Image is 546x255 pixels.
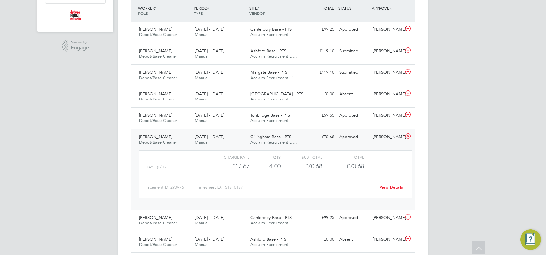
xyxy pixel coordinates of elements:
div: [PERSON_NAME] [370,67,404,78]
span: VENDOR [249,11,265,16]
span: Day 1 (£/HR) [146,165,167,169]
span: Manual [195,96,209,102]
span: Manual [195,75,209,80]
span: / [155,5,156,11]
div: [PERSON_NAME] [370,212,404,223]
div: STATUS [337,2,370,14]
span: TYPE [194,11,203,16]
a: View Details [380,184,403,190]
div: [PERSON_NAME] [370,132,404,142]
span: [DATE] - [DATE] [195,48,224,53]
span: Powered by [71,40,89,45]
div: Approved [337,212,370,223]
span: Ashford Base - PTS [250,48,286,53]
span: [PERSON_NAME] [139,70,172,75]
span: [DATE] - [DATE] [195,236,224,242]
span: Manual [195,242,209,247]
div: [PERSON_NAME] [370,46,404,56]
span: [DATE] - [DATE] [195,112,224,118]
span: £70.68 [346,162,364,170]
img: acclaim-logo-retina.png [70,10,81,20]
span: Acclaim Recruitment Li… [250,220,297,226]
span: Acclaim Recruitment Li… [250,242,297,247]
span: [PERSON_NAME] [139,112,172,118]
div: APPROVER [370,2,404,14]
span: Depot/Base Cleaner [139,53,177,59]
div: £70.68 [281,161,322,172]
span: Gillingham Base - PTS [250,134,291,139]
span: [PERSON_NAME] [139,236,172,242]
div: [PERSON_NAME] [370,234,404,245]
div: PERIOD [192,2,248,19]
span: Manual [195,32,209,37]
div: Submitted [337,46,370,56]
span: Depot/Base Cleaner [139,118,177,123]
div: WORKER [136,2,192,19]
span: Acclaim Recruitment Li… [250,53,297,59]
span: [PERSON_NAME] [139,215,172,220]
div: [PERSON_NAME] [370,24,404,35]
span: [DATE] - [DATE] [195,134,224,139]
div: £59.55 [303,110,337,121]
div: £99.25 [303,24,337,35]
span: Acclaim Recruitment Li… [250,139,297,145]
div: Approved [337,110,370,121]
div: Placement ID: 290976 [144,182,197,193]
span: Manual [195,220,209,226]
div: £17.67 [208,161,249,172]
div: £99.25 [303,212,337,223]
div: £70.68 [303,132,337,142]
span: Depot/Base Cleaner [139,220,177,226]
div: £0.00 [303,89,337,99]
span: Canterbury Base - PTS [250,215,292,220]
span: Depot/Base Cleaner [139,32,177,37]
div: SITE [248,2,304,19]
span: Engage [71,45,89,51]
span: Depot/Base Cleaner [139,242,177,247]
span: Acclaim Recruitment Li… [250,75,297,80]
span: [PERSON_NAME] [139,26,172,32]
div: Absent [337,89,370,99]
div: Total [322,153,364,161]
span: [GEOGRAPHIC_DATA] - PTS [250,91,303,97]
span: [DATE] - [DATE] [195,70,224,75]
div: Absent [337,234,370,245]
a: Go to home page [45,10,106,20]
span: Manual [195,118,209,123]
span: [PERSON_NAME] [139,91,172,97]
div: £0.00 [303,234,337,245]
span: [DATE] - [DATE] [195,26,224,32]
span: [DATE] - [DATE] [195,215,224,220]
div: QTY [249,153,281,161]
span: Manual [195,53,209,59]
span: Depot/Base Cleaner [139,139,177,145]
span: Depot/Base Cleaner [139,96,177,102]
span: Tonbridge Base - PTS [250,112,290,118]
div: £119.10 [303,46,337,56]
span: / [257,5,259,11]
span: Acclaim Recruitment Li… [250,32,297,37]
span: Manual [195,139,209,145]
div: Timesheet ID: TS1810187 [197,182,375,193]
span: Ashford Base - PTS [250,236,286,242]
span: Depot/Base Cleaner [139,75,177,80]
div: Approved [337,24,370,35]
span: [DATE] - [DATE] [195,91,224,97]
div: 4.00 [249,161,281,172]
span: Margate Base - PTS [250,70,287,75]
div: Sub Total [281,153,322,161]
div: [PERSON_NAME] [370,110,404,121]
span: [PERSON_NAME] [139,48,172,53]
div: Submitted [337,67,370,78]
div: Approved [337,132,370,142]
span: Canterbury Base - PTS [250,26,292,32]
span: [PERSON_NAME] [139,134,172,139]
span: Acclaim Recruitment Li… [250,96,297,102]
span: / [208,5,209,11]
div: [PERSON_NAME] [370,89,404,99]
span: ROLE [138,11,148,16]
button: Engage Resource Center [520,229,541,250]
span: Acclaim Recruitment Li… [250,118,297,123]
div: Charge rate [208,153,249,161]
span: TOTAL [322,5,334,11]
